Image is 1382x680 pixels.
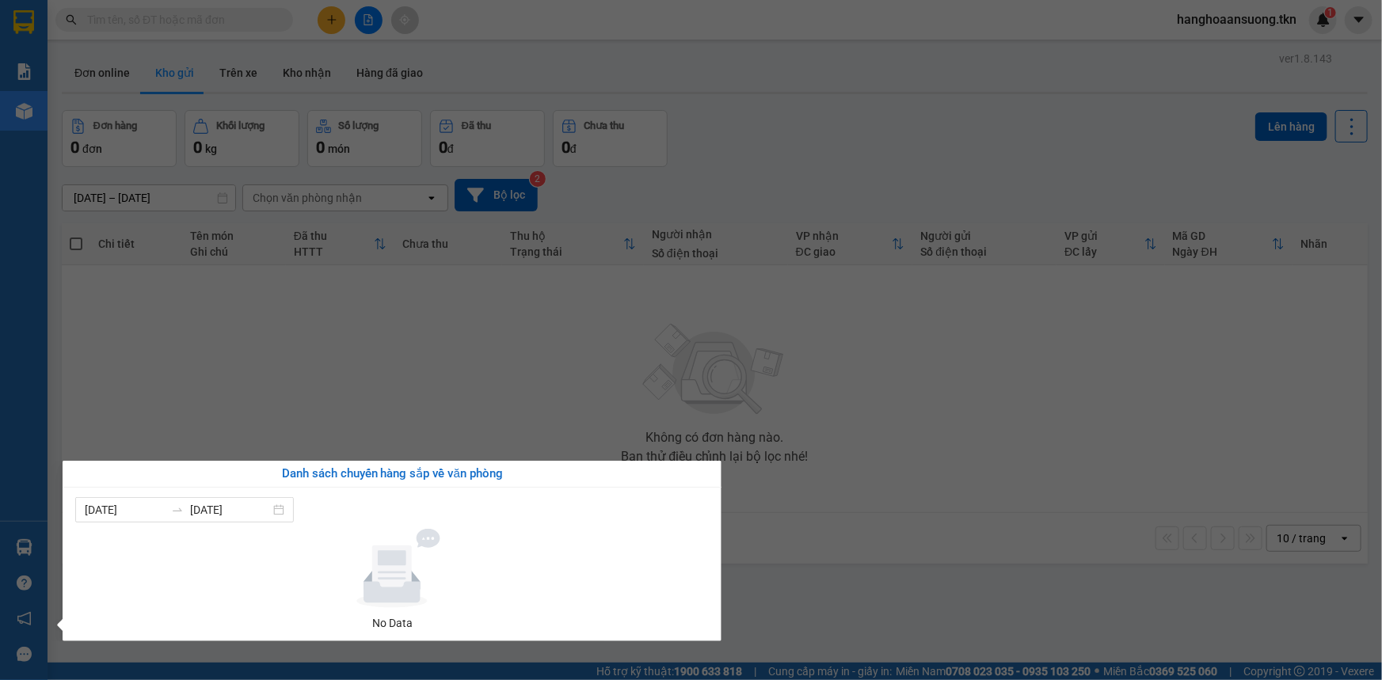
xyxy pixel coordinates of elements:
div: Danh sách chuyến hàng sắp về văn phòng [75,465,709,484]
span: swap-right [171,503,184,516]
span: to [171,503,184,516]
input: Đến ngày [190,501,270,519]
div: No Data [82,614,702,632]
input: Từ ngày [85,501,165,519]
